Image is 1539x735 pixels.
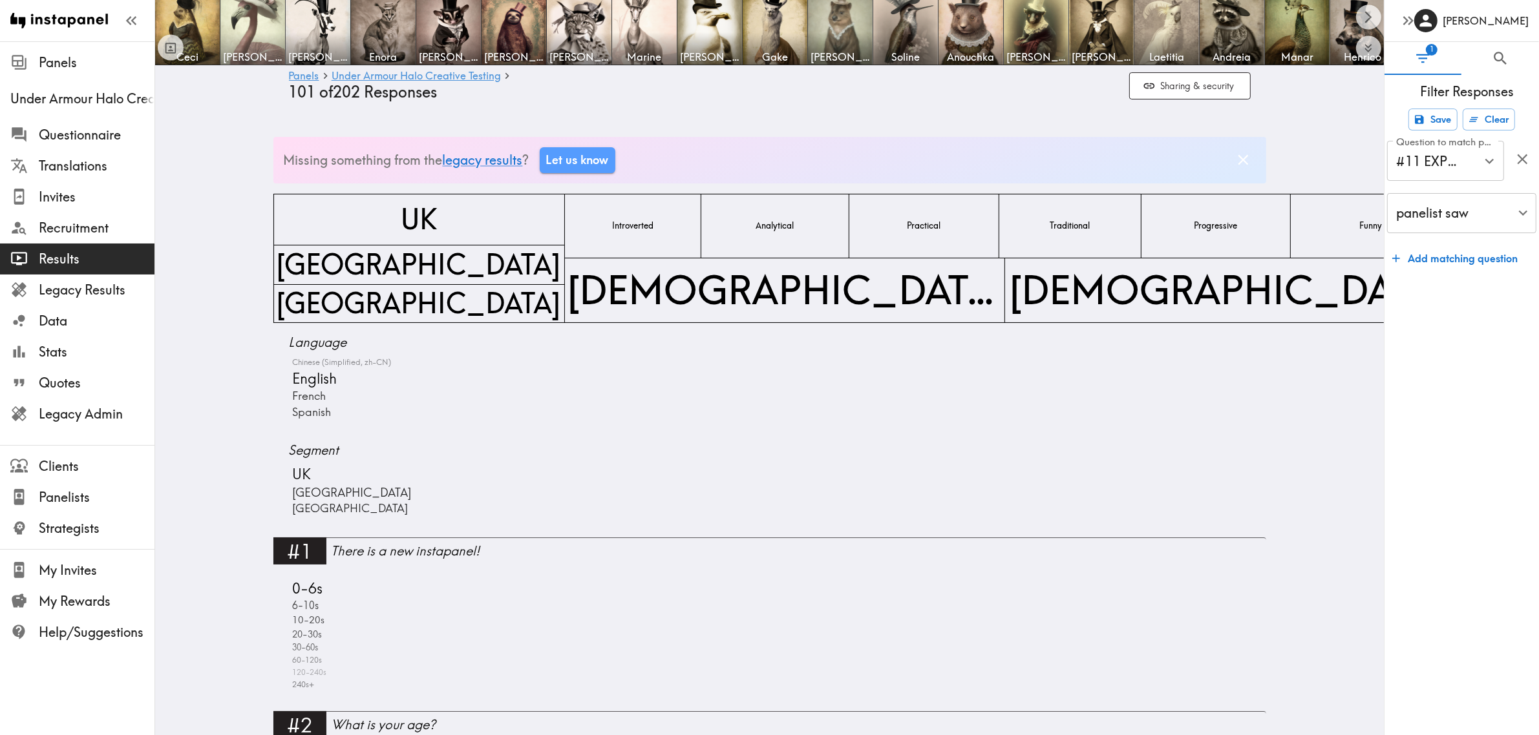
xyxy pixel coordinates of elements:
span: Language [289,333,1251,351]
span: 60-120s [290,654,323,667]
span: [DEMOGRAPHIC_DATA] [1006,260,1449,320]
button: Add matching question [1387,245,1523,271]
span: Introverted [610,217,656,234]
span: Recruitment [39,219,154,237]
p: Missing something from the ? [284,151,529,169]
span: Translations [39,157,154,175]
span: Anouchka [941,50,1001,64]
span: UK [290,464,312,484]
span: [PERSON_NAME] [680,50,739,64]
div: #1 [273,537,326,564]
a: Panels [289,70,319,83]
span: Henrico [1333,50,1392,64]
div: What is your age? [332,716,1266,734]
span: UK [398,198,440,241]
button: Open [1480,151,1500,171]
button: Toggle between responses and questions [158,35,184,61]
span: Clients [39,457,154,475]
span: [PERSON_NAME] [484,50,544,64]
span: 240s+ [290,678,315,690]
button: Dismiss banner [1231,148,1255,172]
span: Legacy Results [39,281,154,299]
span: [PERSON_NAME] [1072,50,1131,64]
span: Enora [354,50,413,64]
span: French [290,388,326,404]
span: Laetitia [1137,50,1196,64]
span: Segment [289,441,1251,459]
button: Expand to show all items [1356,36,1381,61]
span: Progressive [1191,217,1240,234]
span: Questionnaire [39,126,154,144]
span: My Rewards [39,592,154,610]
span: [DEMOGRAPHIC_DATA] [565,260,1004,320]
span: 0-6s [290,578,323,598]
span: Traditional [1048,217,1093,234]
span: 202 Responses [334,83,438,101]
a: Under Armour Halo Creative Testing [332,70,501,83]
span: Ceci [158,50,217,64]
span: Help/Suggestions [39,623,154,641]
span: 1 [1426,44,1438,56]
span: English [290,368,337,388]
span: 120-240s [290,667,327,678]
span: Chinese (Simplified, zh-CN) [290,357,392,369]
span: [PERSON_NAME] [811,50,870,64]
a: #1There is a new instapanel! [273,537,1266,573]
span: Legacy Admin [39,405,154,423]
span: Results [39,250,154,268]
button: Sharing & security [1129,72,1251,100]
span: 20-30s [290,627,323,641]
span: Invites [39,188,154,206]
span: [GEOGRAPHIC_DATA] [274,282,564,325]
button: Save filters [1408,109,1458,130]
span: 10-20s [290,613,325,627]
span: Stats [39,343,154,361]
span: Quotes [39,374,154,392]
button: Scroll right [1356,5,1381,30]
div: There is a new instapanel! [332,542,1266,560]
span: Analytical [753,217,796,234]
span: Soline [876,50,935,64]
span: [GEOGRAPHIC_DATA] [274,243,564,286]
span: Manar [1268,50,1327,64]
span: [PERSON_NAME] [549,50,609,64]
span: [PERSON_NAME] [288,50,348,64]
span: Spanish [290,404,332,420]
span: Gake [745,50,805,64]
span: 101 of [289,83,334,101]
span: [PERSON_NAME] [223,50,282,64]
span: Panels [39,54,154,72]
label: Question to match panelists on [1396,135,1498,149]
a: Let us know [540,147,615,173]
div: panelist saw [1387,193,1536,233]
h6: [PERSON_NAME] [1443,14,1529,28]
span: Search [1492,50,1509,67]
span: My Invites [39,561,154,579]
span: [PERSON_NAME] [1006,50,1066,64]
span: Funny [1357,217,1385,234]
span: [PERSON_NAME] [419,50,478,64]
span: Data [39,312,154,330]
span: Marine [615,50,674,64]
span: [GEOGRAPHIC_DATA] [290,484,412,501]
span: 6-10s [290,599,319,614]
a: legacy results [443,152,523,168]
button: Filter Responses [1385,42,1462,75]
span: Strategists [39,519,154,537]
span: Under Armour Halo Creative Testing [10,90,154,108]
span: [GEOGRAPHIC_DATA] [290,501,409,517]
span: Panelists [39,488,154,506]
span: Practical [904,217,943,234]
button: Clear all filters [1463,109,1515,130]
span: 30-60s [290,641,319,654]
span: Andreia [1202,50,1262,64]
span: Filter Responses [1395,83,1539,101]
